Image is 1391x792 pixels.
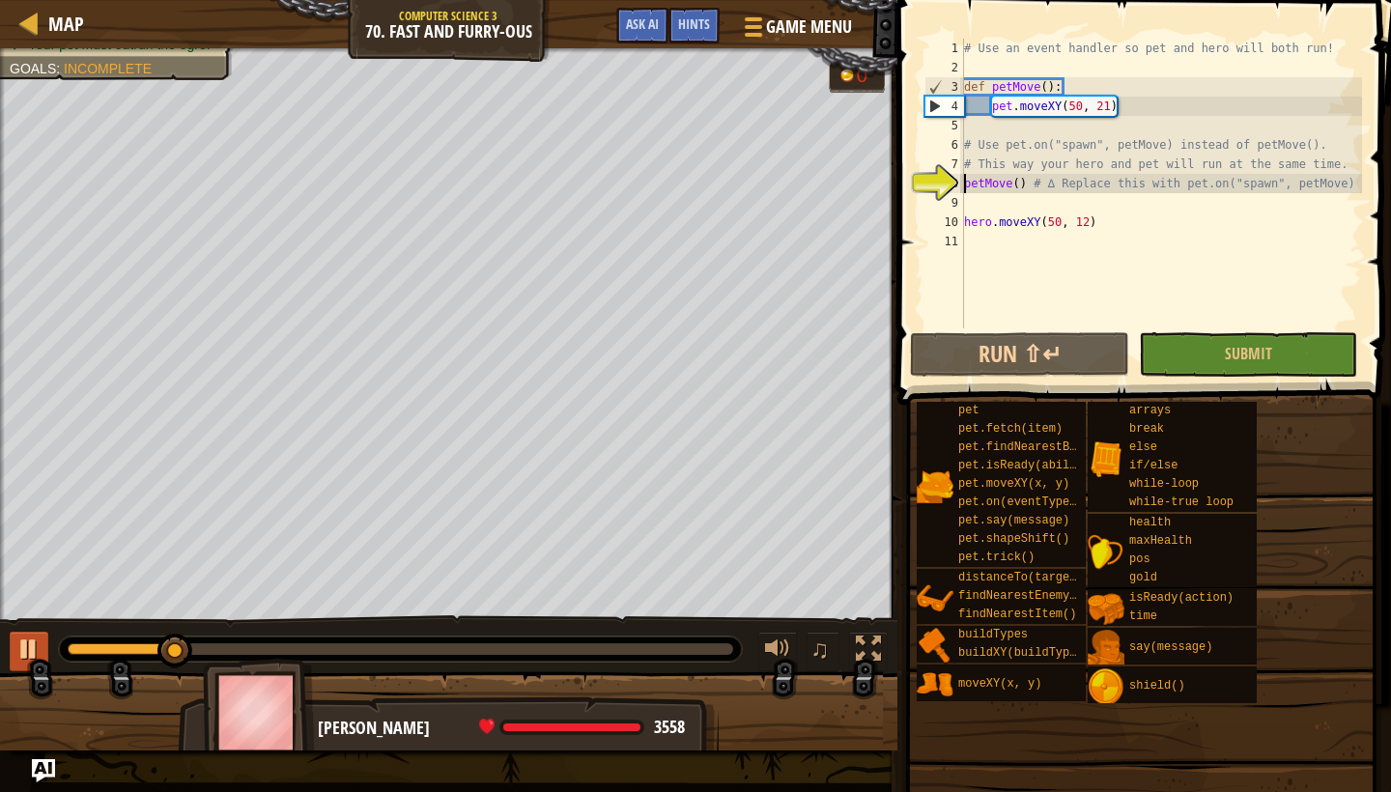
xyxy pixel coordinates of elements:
[829,60,885,93] div: Team 'humans' has 0 gold.
[958,440,1146,454] span: pet.findNearestByType(type)
[958,404,979,417] span: pet
[39,11,84,37] a: Map
[958,495,1139,509] span: pet.on(eventType, handler)
[917,628,953,665] img: portrait.png
[729,8,864,53] button: Game Menu
[924,58,964,77] div: 2
[1129,459,1178,472] span: if/else
[924,135,964,155] div: 6
[857,66,876,85] div: 0
[203,659,315,766] img: thang_avatar_frame.png
[1088,440,1124,477] img: portrait.png
[925,97,964,116] div: 4
[1129,571,1157,584] span: gold
[958,514,1069,527] span: pet.say(message)
[64,61,152,76] span: Incomplete
[1129,640,1212,654] span: say(message)
[807,632,839,671] button: ♫
[958,459,1097,472] span: pet.isReady(ability)
[924,212,964,232] div: 10
[1129,516,1171,529] span: health
[626,14,659,33] span: Ask AI
[1225,343,1272,364] span: Submit
[917,666,953,703] img: portrait.png
[678,14,710,33] span: Hints
[958,422,1063,436] span: pet.fetch(item)
[56,61,64,76] span: :
[958,532,1069,546] span: pet.shapeShift()
[10,632,48,671] button: ⌘ + P: Play
[1129,404,1171,417] span: arrays
[924,39,964,58] div: 1
[1139,332,1357,377] button: Submit
[1088,534,1124,571] img: portrait.png
[924,155,964,174] div: 7
[758,632,797,671] button: Adjust volume
[1129,477,1199,491] span: while-loop
[1129,440,1157,454] span: else
[766,14,852,40] span: Game Menu
[924,232,964,251] div: 11
[1129,495,1234,509] span: while-true loop
[1088,630,1124,666] img: portrait.png
[1088,591,1124,628] img: portrait.png
[1129,609,1157,623] span: time
[958,551,1035,564] span: pet.trick()
[479,719,685,736] div: health: 3558 / 3558
[917,580,953,617] img: portrait.png
[318,716,699,741] div: [PERSON_NAME]
[1129,591,1234,605] span: isReady(action)
[10,61,56,76] span: Goals
[958,646,1125,660] span: buildXY(buildType, x, y)
[654,715,685,739] span: 3558
[958,677,1041,691] span: moveXY(x, y)
[1129,552,1150,566] span: pos
[849,632,888,671] button: Toggle fullscreen
[917,468,953,505] img: portrait.png
[925,77,964,97] div: 3
[958,608,1076,621] span: findNearestItem()
[48,11,84,37] span: Map
[1129,422,1164,436] span: break
[924,116,964,135] div: 5
[810,635,830,664] span: ♫
[958,571,1084,584] span: distanceTo(target)
[924,193,964,212] div: 9
[1088,668,1124,705] img: portrait.png
[958,477,1069,491] span: pet.moveXY(x, y)
[616,8,668,43] button: Ask AI
[32,759,55,782] button: Ask AI
[958,628,1028,641] span: buildTypes
[910,332,1128,377] button: Run ⇧↵
[1129,679,1185,693] span: shield()
[958,589,1084,603] span: findNearestEnemy()
[1129,534,1192,548] span: maxHealth
[925,174,964,193] div: 8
